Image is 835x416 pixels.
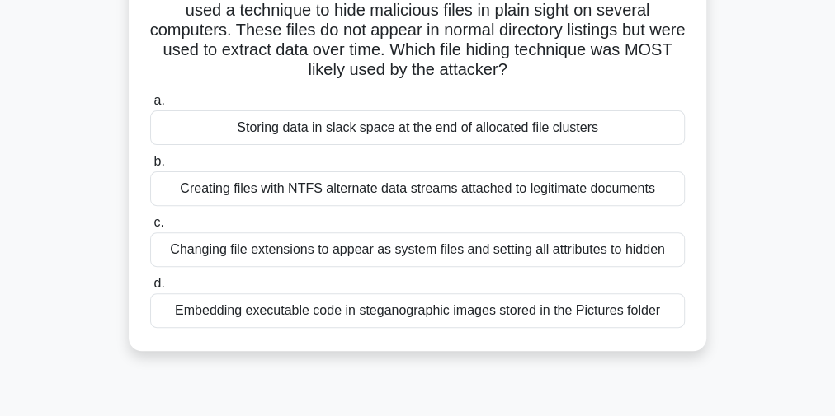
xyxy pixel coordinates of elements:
[153,215,163,229] span: c.
[153,276,164,290] span: d.
[153,154,164,168] span: b.
[153,93,164,107] span: a.
[150,293,685,328] div: Embedding executable code in steganographic images stored in the Pictures folder
[150,171,685,206] div: Creating files with NTFS alternate data streams attached to legitimate documents
[150,110,685,145] div: Storing data in slack space at the end of allocated file clusters
[150,232,685,267] div: Changing file extensions to appear as system files and setting all attributes to hidden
